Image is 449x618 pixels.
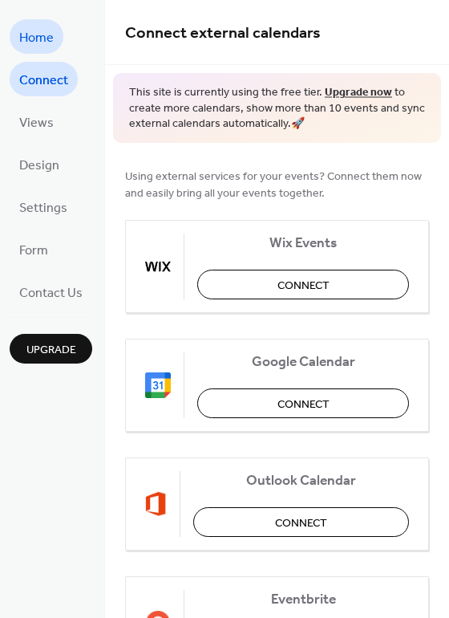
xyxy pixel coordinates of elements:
[10,19,63,54] a: Home
[19,153,59,178] span: Design
[19,26,54,51] span: Home
[145,254,171,279] img: wix
[125,18,321,49] span: Connect external calendars
[145,372,171,398] img: google
[197,234,409,251] span: Wix Events
[26,342,76,359] span: Upgrade
[10,147,69,181] a: Design
[193,507,409,537] button: Connect
[125,168,429,201] span: Using external services for your events? Connect them now and easily bring all your events together.
[145,491,167,517] img: outlook
[197,353,409,370] span: Google Calendar
[19,196,67,221] span: Settings
[275,514,327,531] span: Connect
[19,68,68,93] span: Connect
[129,85,425,132] span: This site is currently using the free tier. to create more calendars, show more than 10 events an...
[10,62,78,96] a: Connect
[10,104,63,139] a: Views
[10,189,77,224] a: Settings
[197,270,409,299] button: Connect
[277,277,330,294] span: Connect
[19,281,83,306] span: Contact Us
[10,274,92,309] a: Contact Us
[19,111,54,136] span: Views
[277,396,330,413] span: Connect
[10,232,58,266] a: Form
[325,82,392,104] a: Upgrade now
[197,591,409,608] span: Eventbrite
[19,238,48,263] span: Form
[197,388,409,418] button: Connect
[10,334,92,364] button: Upgrade
[193,472,409,489] span: Outlook Calendar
